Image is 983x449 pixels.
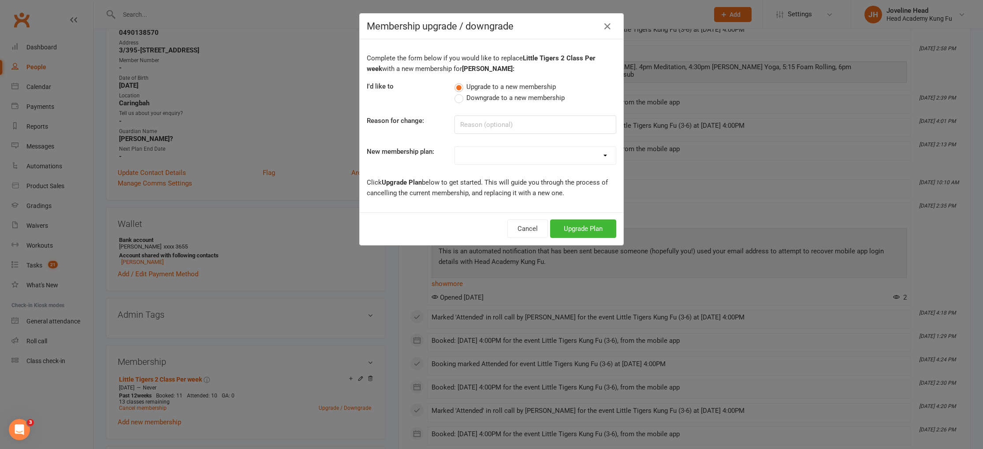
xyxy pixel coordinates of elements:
b: Upgrade Plan [382,178,422,186]
span: Upgrade to a new membership [466,82,556,91]
p: Complete the form below if you would like to replace with a new membership for [367,53,616,74]
input: Reason (optional) [454,115,616,134]
button: Close [600,19,614,33]
label: New membership plan: [367,146,434,157]
h4: Membership upgrade / downgrade [367,21,616,32]
span: 3 [27,419,34,426]
label: Reason for change: [367,115,424,126]
button: Upgrade Plan [550,219,616,238]
button: Cancel [507,219,548,238]
b: [PERSON_NAME]: [462,65,514,73]
span: Downgrade to a new membership [466,93,565,102]
iframe: Intercom live chat [9,419,30,440]
p: Click below to get started. This will guide you through the process of cancelling the current mem... [367,177,616,198]
label: I'd like to [367,81,394,92]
